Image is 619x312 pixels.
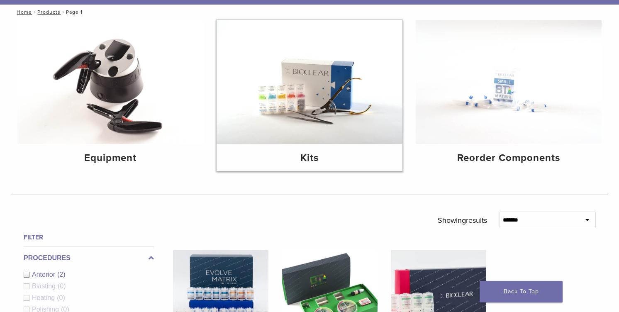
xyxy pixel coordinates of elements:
[17,20,203,144] img: Equipment
[57,271,66,278] span: (2)
[61,10,66,14] span: /
[14,9,32,15] a: Home
[58,283,66,290] span: (0)
[17,20,203,171] a: Equipment
[32,294,57,301] span: Heating
[24,232,154,242] h4: Filter
[480,281,563,302] a: Back To Top
[24,151,197,166] h4: Equipment
[217,20,402,144] img: Kits
[32,10,37,14] span: /
[422,151,595,166] h4: Reorder Components
[24,253,154,263] label: Procedures
[416,20,602,171] a: Reorder Components
[217,20,402,171] a: Kits
[438,212,487,229] p: Showing results
[416,20,602,144] img: Reorder Components
[37,9,61,15] a: Products
[32,271,57,278] span: Anterior
[223,151,396,166] h4: Kits
[11,5,608,19] nav: Page 1
[57,294,65,301] span: (0)
[32,283,58,290] span: Blasting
